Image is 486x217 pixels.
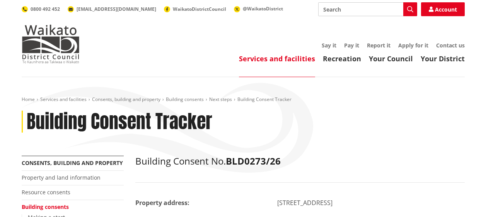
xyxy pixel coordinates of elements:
[234,5,283,12] a: @WaikatoDistrict
[318,2,417,16] input: Search input
[367,42,391,49] a: Report it
[239,54,315,63] a: Services and facilities
[209,96,232,103] a: Next steps
[22,174,101,181] a: Property and land information
[369,54,413,63] a: Your Council
[226,155,281,167] strong: BLD0273/26
[22,203,69,210] a: Building consents
[68,6,156,12] a: [EMAIL_ADDRESS][DOMAIN_NAME]
[164,6,226,12] a: WaikatoDistrictCouncil
[398,42,428,49] a: Apply for it
[22,96,465,103] nav: breadcrumb
[135,156,465,167] h2: Building Consent No.
[40,96,87,103] a: Services and facilities
[22,96,35,103] a: Home
[322,42,336,49] a: Say it
[323,54,361,63] a: Recreation
[421,54,465,63] a: Your District
[436,42,465,49] a: Contact us
[31,6,60,12] span: 0800 492 452
[166,96,204,103] a: Building consents
[237,96,292,103] span: Building Consent Tracker
[173,6,226,12] span: WaikatoDistrictCouncil
[243,5,283,12] span: @WaikatoDistrict
[77,6,156,12] span: [EMAIL_ADDRESS][DOMAIN_NAME]
[135,198,189,207] strong: Property address:
[22,159,123,167] a: Consents, building and property
[22,188,70,196] a: Resource consents
[92,96,160,103] a: Consents, building and property
[22,6,60,12] a: 0800 492 452
[421,2,465,16] a: Account
[22,25,80,63] img: Waikato District Council - Te Kaunihera aa Takiwaa o Waikato
[271,198,471,207] div: [STREET_ADDRESS]
[344,42,359,49] a: Pay it
[27,111,212,133] h1: Building Consent Tracker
